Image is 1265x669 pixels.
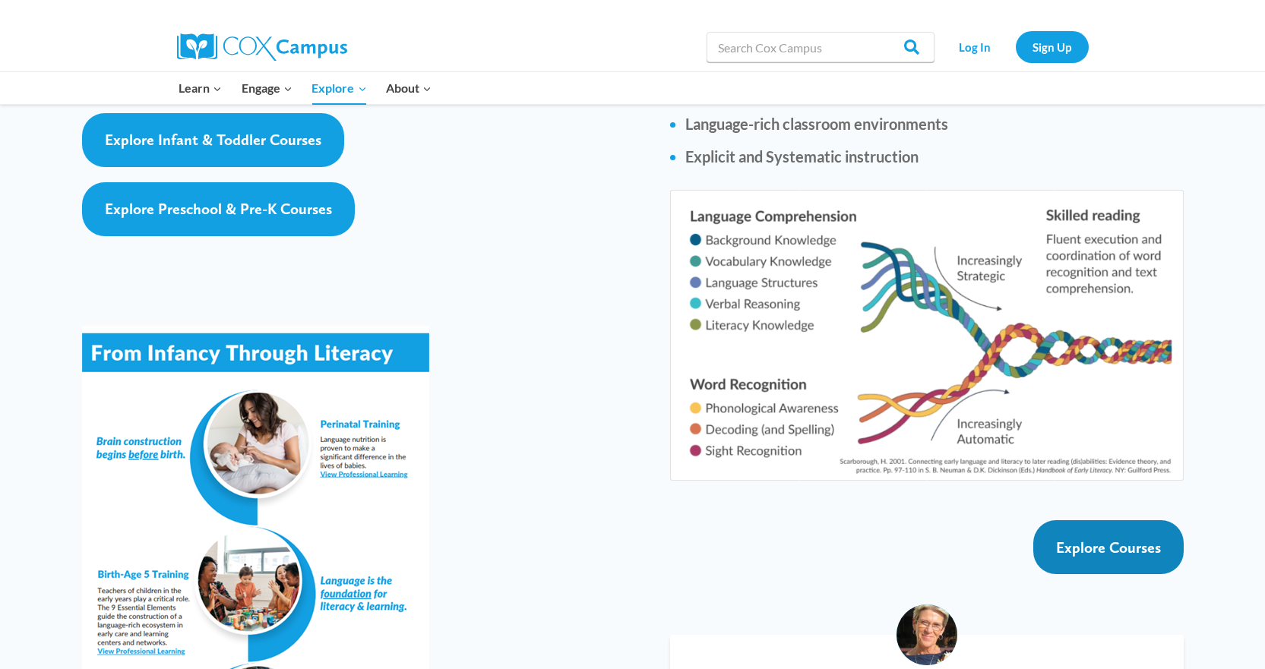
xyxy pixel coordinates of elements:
[707,32,935,62] input: Search Cox Campus
[105,200,332,218] span: Explore Preschool & Pre-K Courses
[169,72,441,104] nav: Primary Navigation
[1033,520,1184,574] a: Explore Courses
[670,190,1183,481] img: Diagram of Scarborough's Rope
[685,115,948,133] strong: Language-rich classroom environments
[232,72,302,104] button: Child menu of Engage
[1056,538,1161,557] span: Explore Courses
[942,31,1089,62] nav: Secondary Navigation
[376,72,441,104] button: Child menu of About
[177,33,347,61] img: Cox Campus
[1016,31,1089,62] a: Sign Up
[169,72,232,104] button: Child menu of Learn
[105,131,321,149] span: Explore Infant & Toddler Courses
[82,182,355,236] a: Explore Preschool & Pre-K Courses
[685,147,919,166] strong: Explicit and Systematic instruction
[942,31,1008,62] a: Log In
[82,113,344,167] a: Explore Infant & Toddler Courses
[302,72,377,104] button: Child menu of Explore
